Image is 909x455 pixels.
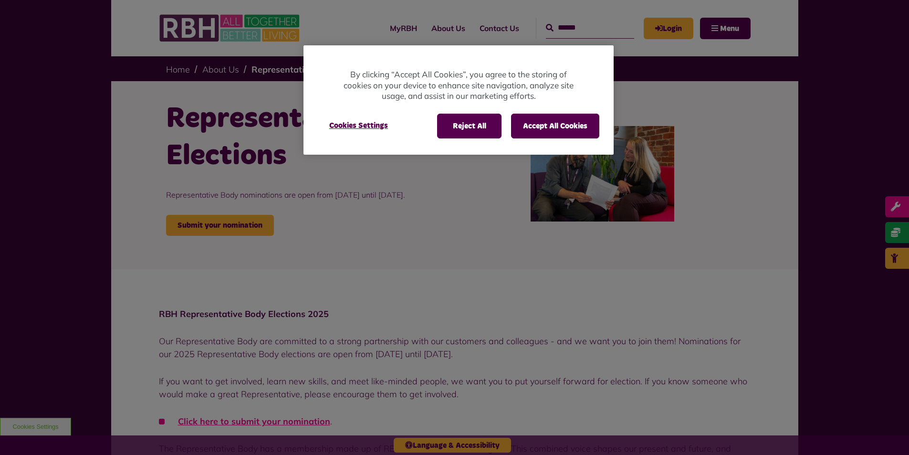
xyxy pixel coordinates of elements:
[437,114,502,138] button: Reject All
[303,45,614,155] div: Cookie banner
[303,45,614,155] div: Privacy
[342,69,575,102] p: By clicking “Accept All Cookies”, you agree to the storing of cookies on your device to enhance s...
[511,114,599,138] button: Accept All Cookies
[318,114,399,138] button: Cookies Settings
